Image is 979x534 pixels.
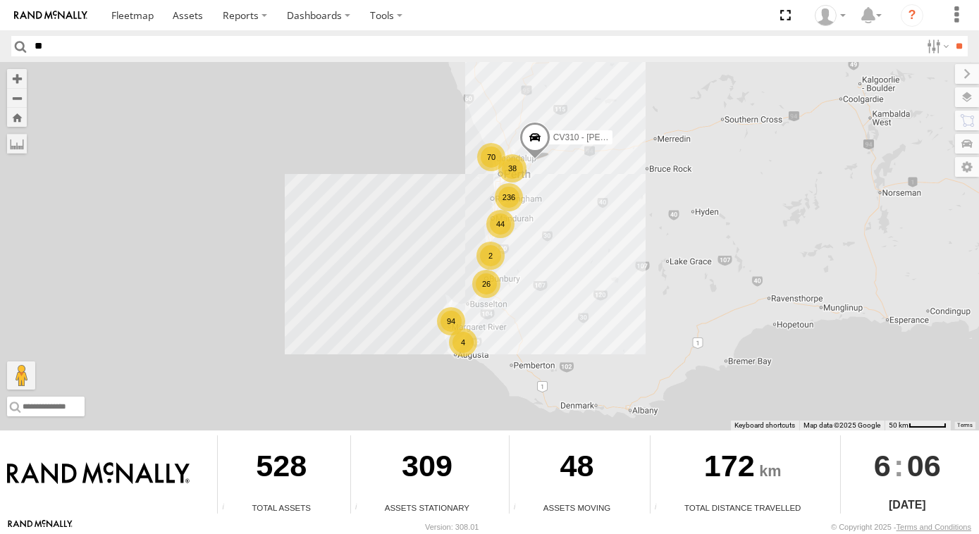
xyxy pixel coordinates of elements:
[449,328,477,356] div: 4
[803,421,880,429] span: Map data ©2025 Google
[351,435,504,502] div: 309
[437,307,465,335] div: 94
[495,183,523,211] div: 236
[218,502,345,514] div: Total Assets
[897,523,971,531] a: Terms and Conditions
[889,421,909,429] span: 50 km
[472,270,500,298] div: 26
[477,143,505,171] div: 70
[7,134,27,154] label: Measure
[874,435,891,496] span: 6
[218,503,239,514] div: Total number of Enabled Assets
[734,421,795,430] button: Keyboard shortcuts
[351,503,372,514] div: Total number of assets current stationary.
[476,242,505,270] div: 2
[831,523,971,531] div: © Copyright 2025 -
[958,422,973,428] a: Terms (opens in new tab)
[841,435,974,496] div: :
[510,435,645,502] div: 48
[810,5,851,26] div: Jaydon Walker
[651,502,835,514] div: Total Distance Travelled
[955,157,979,177] label: Map Settings
[7,361,35,390] button: Drag Pegman onto the map to open Street View
[8,520,73,534] a: Visit our Website
[7,108,27,127] button: Zoom Home
[921,36,952,56] label: Search Filter Options
[7,462,190,486] img: Rand McNally
[7,88,27,108] button: Zoom out
[425,523,479,531] div: Version: 308.01
[510,503,531,514] div: Total number of assets current in transit.
[841,497,974,514] div: [DATE]
[901,4,923,27] i: ?
[510,502,645,514] div: Assets Moving
[907,435,941,496] span: 06
[553,132,655,142] span: CV310 - [PERSON_NAME]
[7,69,27,88] button: Zoom in
[885,421,951,430] button: Map Scale: 50 km per 50 pixels
[218,435,345,502] div: 528
[498,154,527,182] div: 38
[651,435,835,502] div: 172
[486,210,515,238] div: 44
[351,502,504,514] div: Assets Stationary
[14,11,87,20] img: rand-logo.svg
[651,503,672,514] div: Total distance travelled by all assets within specified date range and applied filters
